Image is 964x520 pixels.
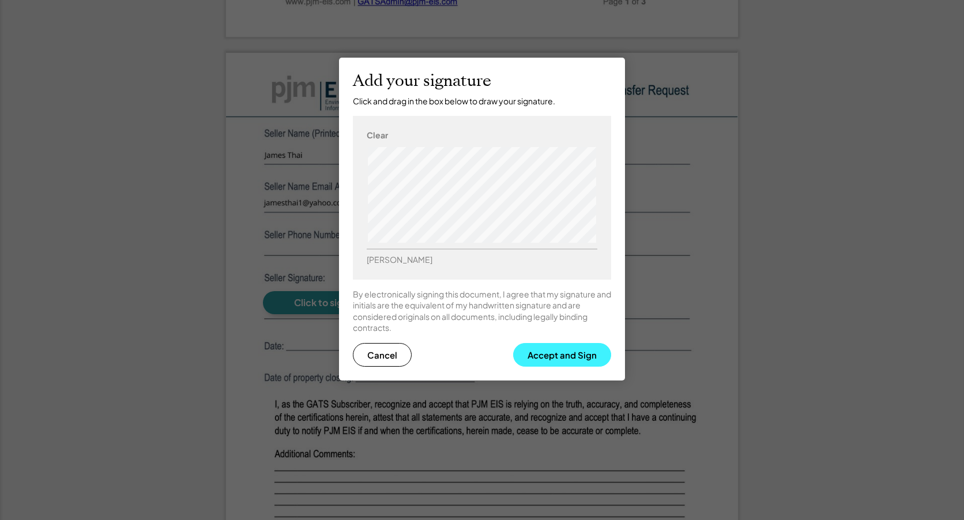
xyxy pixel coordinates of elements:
button: Accept and Sign [513,343,611,367]
div: [PERSON_NAME] [367,254,432,266]
h2: Add your signature [353,71,491,91]
div: By electronically signing this document, I agree that my signature and initials are the equivalen... [353,289,611,334]
div: Clear [367,130,388,141]
button: Cancel [353,343,412,367]
div: Click and drag in the box below to draw your signature. [353,96,555,107]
